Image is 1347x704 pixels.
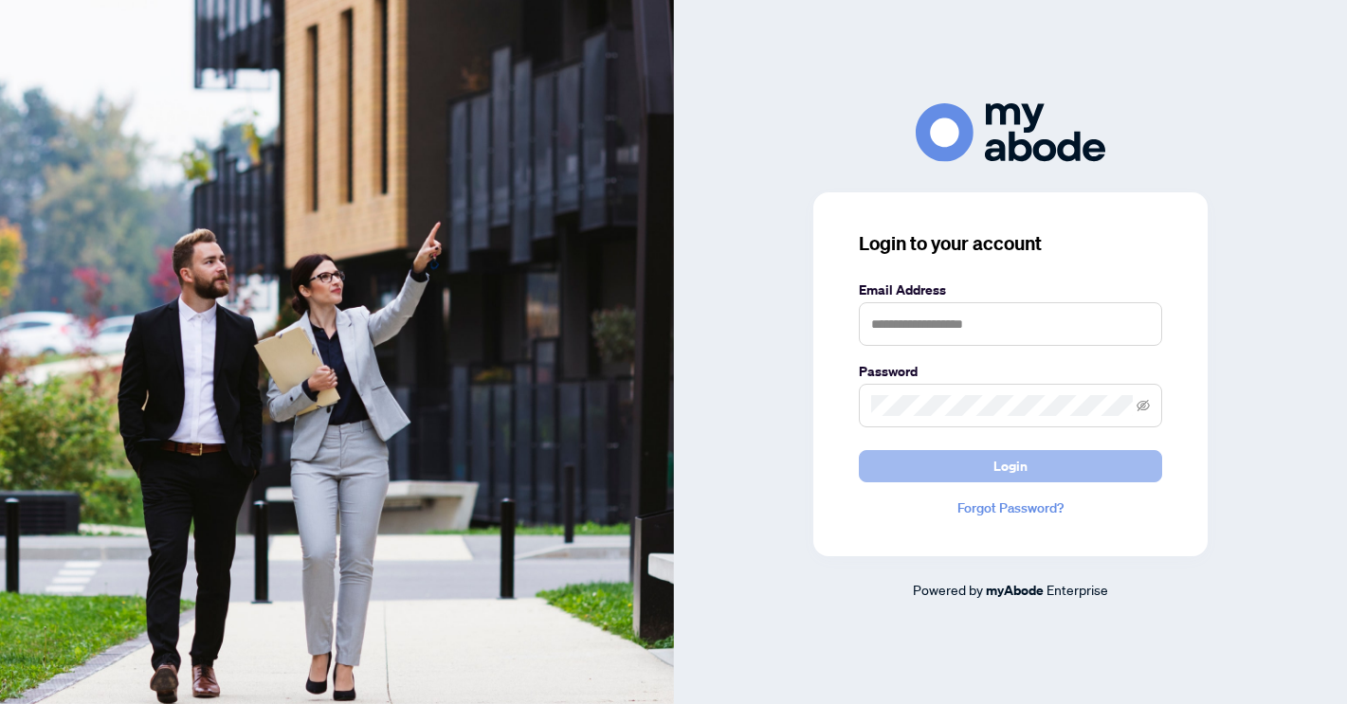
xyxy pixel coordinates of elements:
[859,280,1162,300] label: Email Address
[916,103,1105,161] img: ma-logo
[1047,581,1108,598] span: Enterprise
[993,451,1028,481] span: Login
[986,580,1044,601] a: myAbode
[859,497,1162,518] a: Forgot Password?
[859,230,1162,257] h3: Login to your account
[1137,399,1150,412] span: eye-invisible
[859,450,1162,482] button: Login
[913,581,983,598] span: Powered by
[859,361,1162,382] label: Password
